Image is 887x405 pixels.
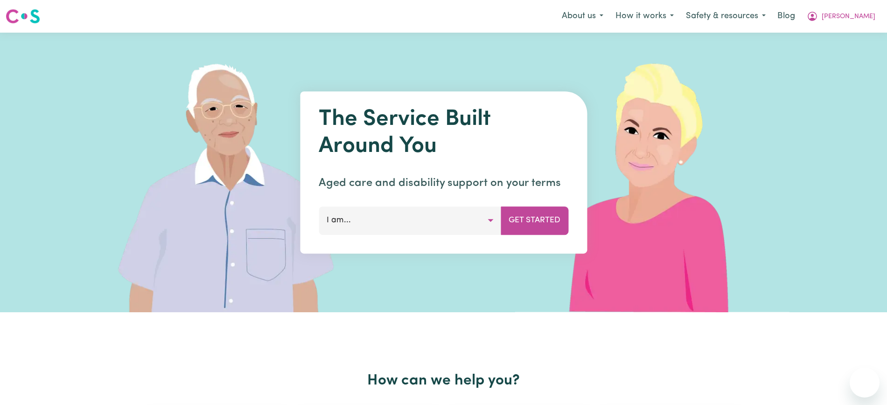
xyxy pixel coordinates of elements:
button: My Account [801,7,881,26]
span: [PERSON_NAME] [822,12,875,22]
a: Careseekers logo [6,6,40,27]
img: Careseekers logo [6,8,40,25]
button: About us [556,7,609,26]
button: Get Started [501,206,568,234]
button: How it works [609,7,680,26]
p: Aged care and disability support on your terms [319,175,568,192]
button: Safety & resources [680,7,772,26]
a: Blog [772,6,801,27]
iframe: Button to launch messaging window [850,368,880,398]
h2: How can we help you? [141,372,746,390]
button: I am... [319,206,501,234]
h1: The Service Built Around You [319,106,568,160]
